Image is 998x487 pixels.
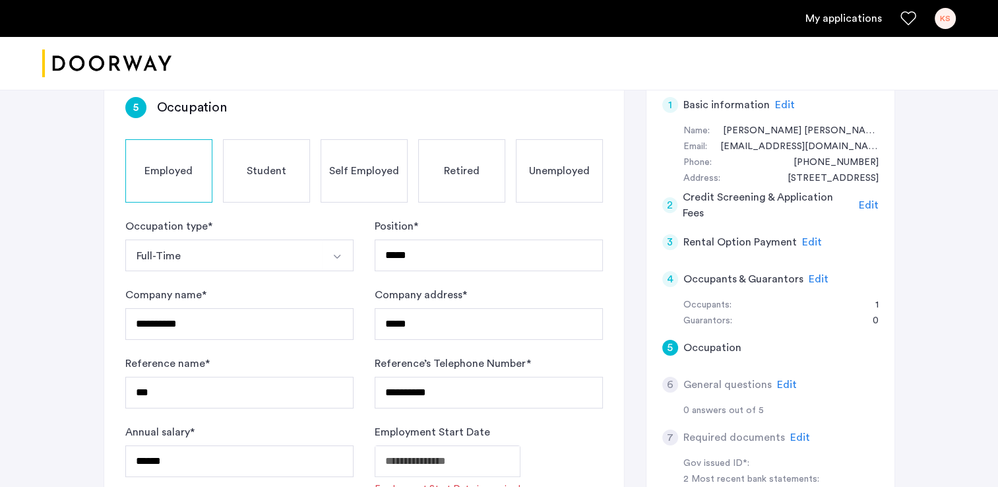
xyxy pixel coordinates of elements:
[774,171,879,187] div: 919 Oakland Avenue, Burlington, NJ, USA
[707,139,879,155] div: kwstockstill1219@gmail.com
[683,139,707,155] div: Email:
[809,274,828,284] span: Edit
[42,39,172,88] a: Cazamio logo
[683,123,710,139] div: Name:
[662,197,678,213] div: 2
[662,377,678,393] div: 6
[805,11,882,26] a: My application
[444,163,480,179] span: Retired
[683,298,732,313] div: Occupants:
[375,356,531,372] label: Reference’s Telephone Number *
[683,340,741,356] h5: Occupation
[157,98,227,117] h3: Occupation
[859,200,879,211] span: Edit
[710,123,879,139] div: Karver Stockstill
[375,445,520,477] input: Employment Start Date
[329,163,399,179] span: Self Employed
[247,163,286,179] span: Student
[125,287,206,303] label: Company name *
[125,356,210,372] label: Reference name *
[859,313,879,329] div: 0
[683,234,797,250] h5: Rental Option Payment
[662,430,678,445] div: 7
[683,456,850,472] div: Gov issued ID*:
[683,377,772,393] h5: General questions
[375,424,490,440] label: Employment Start Date
[322,240,354,271] button: Select option
[125,218,212,234] label: Occupation type *
[375,287,467,303] label: Company address *
[662,271,678,287] div: 4
[683,271,803,287] h5: Occupants & Guarantors
[662,97,678,113] div: 1
[42,39,172,88] img: logo
[775,100,795,110] span: Edit
[683,171,720,187] div: Address:
[683,313,732,329] div: Guarantors:
[862,298,879,313] div: 1
[125,97,146,118] div: 5
[662,340,678,356] div: 5
[125,424,195,440] label: Annual salary *
[790,432,810,443] span: Edit
[683,155,712,171] div: Phone:
[662,234,678,250] div: 3
[683,430,785,445] h5: Required documents
[375,218,418,234] label: Position *
[780,155,879,171] div: +13478330199
[935,8,956,29] div: KS
[683,189,854,221] h5: Credit Screening & Application Fees
[802,237,822,247] span: Edit
[332,251,342,262] img: arrow
[900,11,916,26] a: Favorites
[144,163,193,179] span: Employed
[683,97,770,113] h5: Basic information
[777,379,797,390] span: Edit
[125,240,323,271] button: Select option
[683,403,879,419] div: 0 answers out of 5
[529,163,590,179] span: Unemployed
